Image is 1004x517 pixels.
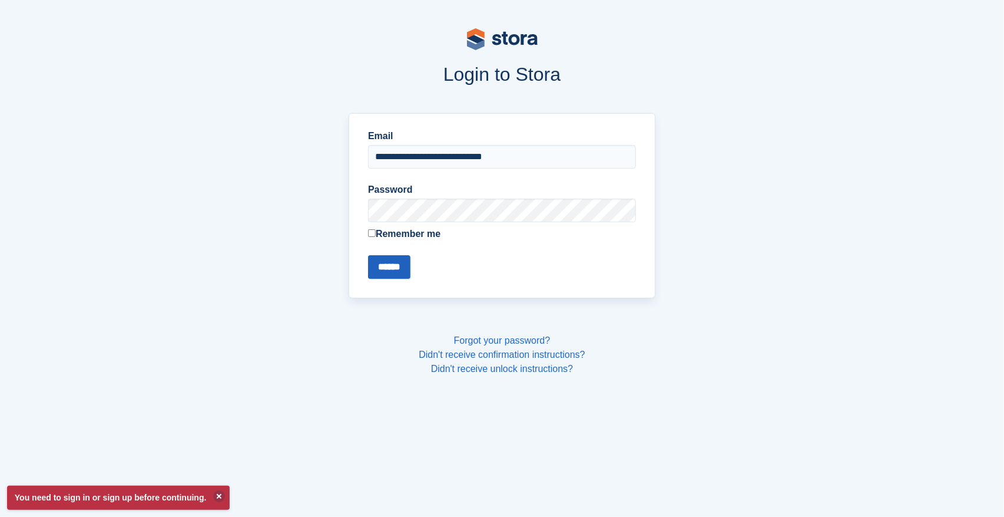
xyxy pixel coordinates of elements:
h1: Login to Stora [124,64,880,85]
label: Remember me [368,227,636,241]
p: You need to sign in or sign up before continuing. [7,486,230,510]
input: Remember me [368,229,376,237]
label: Password [368,183,636,197]
img: stora-logo-53a41332b3708ae10de48c4981b4e9114cc0af31d8433b30ea865607fb682f29.svg [467,28,538,50]
label: Email [368,129,636,143]
a: Forgot your password? [454,335,551,345]
a: Didn't receive confirmation instructions? [419,350,585,360]
a: Didn't receive unlock instructions? [431,364,573,374]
